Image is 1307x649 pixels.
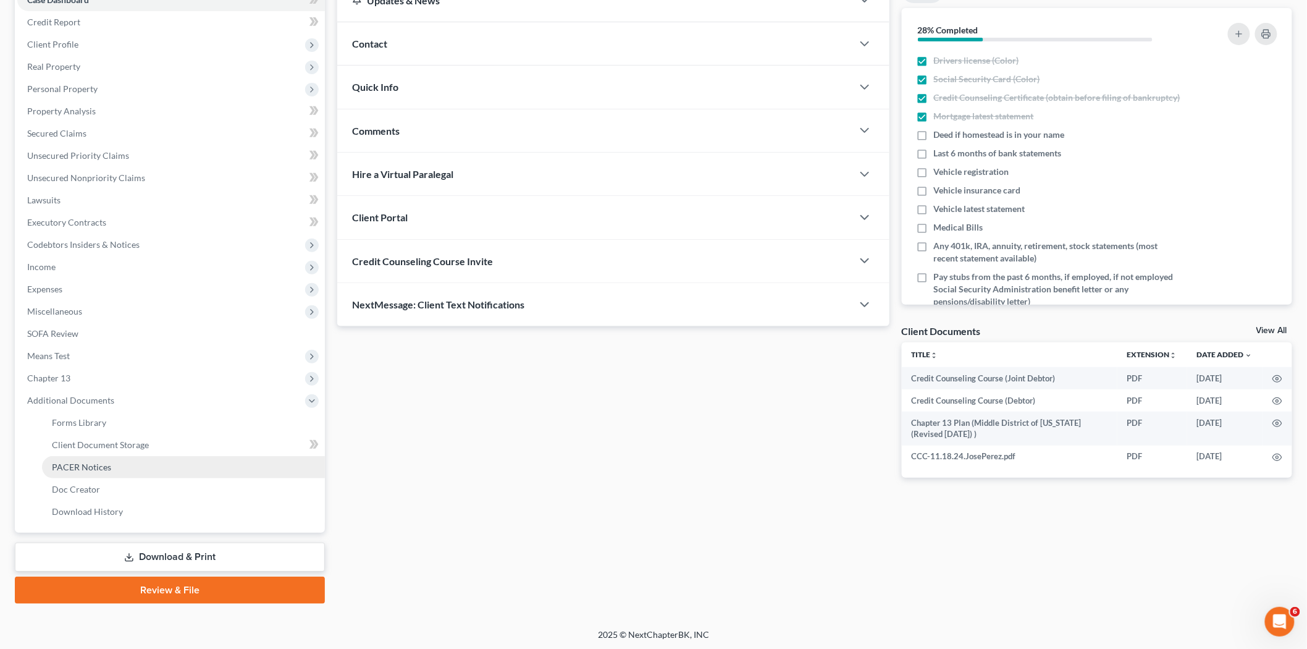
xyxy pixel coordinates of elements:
span: SOFA Review [27,328,78,339]
span: Credit Counseling Certificate (obtain before filing of bankruptcy) [934,91,1180,104]
td: Credit Counseling Course (Debtor) [902,389,1118,412]
span: Comments [352,125,400,137]
span: Download History [52,506,123,517]
span: Client Portal [352,211,408,223]
span: NextMessage: Client Text Notifications [352,299,524,310]
iframe: Intercom live chat [1265,607,1295,637]
span: Any 401k, IRA, annuity, retirement, stock statements (most recent statement available) [934,240,1184,265]
span: 6 [1290,607,1300,617]
span: Hire a Virtual Paralegal [352,168,453,180]
a: PACER Notices [42,456,325,478]
td: [DATE] [1187,367,1263,389]
span: Client Profile [27,39,78,49]
span: Lawsuits [27,195,61,205]
a: Extensionunfold_more [1127,350,1177,359]
a: Forms Library [42,412,325,434]
span: PACER Notices [52,462,111,472]
span: Unsecured Priority Claims [27,150,129,161]
a: Property Analysis [17,100,325,122]
span: Pay stubs from the past 6 months, if employed, if not employed Social Security Administration ben... [934,271,1184,308]
td: Credit Counseling Course (Joint Debtor) [902,367,1118,389]
strong: 28% Completed [918,25,978,35]
span: Medical Bills [934,221,983,234]
a: Executory Contracts [17,211,325,234]
span: Real Property [27,61,80,72]
span: Miscellaneous [27,306,82,316]
i: expand_more [1245,352,1253,359]
span: Last 6 months of bank statements [934,147,1062,159]
span: Vehicle insurance card [934,184,1021,197]
span: Additional Documents [27,395,114,405]
td: CCC-11.18.24.JosePerez.pdf [902,446,1118,468]
a: Unsecured Nonpriority Claims [17,167,325,189]
td: PDF [1117,446,1187,468]
span: Income [27,261,56,272]
td: [DATE] [1187,412,1263,446]
a: Credit Report [17,11,325,33]
a: Client Document Storage [42,434,325,456]
i: unfold_more [1170,352,1177,359]
span: Expenses [27,284,62,294]
a: Doc Creator [42,478,325,501]
a: Lawsuits [17,189,325,211]
span: Property Analysis [27,106,96,116]
a: Titleunfold_more [912,350,938,359]
span: Credit Report [27,17,80,27]
a: View All [1256,326,1287,335]
span: Personal Property [27,83,98,94]
span: Means Test [27,350,70,361]
td: PDF [1117,367,1187,389]
span: Secured Claims [27,128,86,138]
span: Client Document Storage [52,439,149,450]
span: Forms Library [52,417,106,428]
span: Doc Creator [52,484,100,494]
a: Secured Claims [17,122,325,145]
span: Vehicle latest statement [934,203,1025,215]
span: Credit Counseling Course Invite [352,255,493,267]
td: Chapter 13 Plan (Middle District of [US_STATE] (Revised [DATE]) ) [902,412,1118,446]
span: Vehicle registration [934,166,1009,178]
span: Drivers license (Color) [934,54,1019,67]
div: Client Documents [902,324,981,337]
td: PDF [1117,389,1187,412]
a: SOFA Review [17,323,325,345]
span: Unsecured Nonpriority Claims [27,172,145,183]
a: Review & File [15,577,325,604]
span: Chapter 13 [27,373,70,383]
span: Social Security Card (Color) [934,73,1040,85]
span: Quick Info [352,81,398,93]
a: Date Added expand_more [1197,350,1253,359]
span: Contact [352,38,387,49]
a: Download & Print [15,543,325,572]
span: Executory Contracts [27,217,106,227]
span: Deed if homestead is in your name [934,129,1065,141]
a: Unsecured Priority Claims [17,145,325,167]
td: PDF [1117,412,1187,446]
i: unfold_more [931,352,938,359]
td: [DATE] [1187,389,1263,412]
span: Mortgage latest statement [934,110,1034,122]
span: Codebtors Insiders & Notices [27,239,140,250]
td: [DATE] [1187,446,1263,468]
a: Download History [42,501,325,523]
